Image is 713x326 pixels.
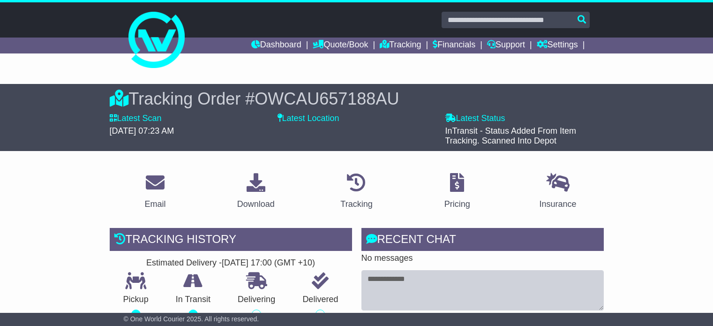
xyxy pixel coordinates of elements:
div: Estimated Delivery - [110,258,352,268]
div: Download [237,198,275,211]
div: RECENT CHAT [361,228,604,253]
div: Insurance [540,198,577,211]
div: Pricing [444,198,470,211]
a: Settings [537,38,578,53]
a: Pricing [438,170,476,214]
p: In Transit [162,295,224,305]
div: Email [144,198,165,211]
span: [DATE] 07:23 AM [110,126,174,136]
p: Delivered [289,295,352,305]
div: [DATE] 17:00 (GMT +10) [222,258,315,268]
a: Email [138,170,172,214]
a: Tracking [380,38,421,53]
p: Pickup [110,295,162,305]
span: OWCAU657188AU [255,89,399,108]
a: Download [231,170,281,214]
a: Tracking [334,170,378,214]
span: InTransit - Status Added From Item Tracking. Scanned Into Depot [445,126,576,146]
a: Quote/Book [313,38,368,53]
a: Support [487,38,525,53]
div: Tracking history [110,228,352,253]
div: Tracking [340,198,372,211]
a: Insurance [533,170,583,214]
span: © One World Courier 2025. All rights reserved. [124,315,259,323]
p: No messages [361,253,604,264]
p: Delivering [224,295,289,305]
a: Dashboard [251,38,301,53]
div: Tracking Order # [110,89,604,109]
label: Latest Location [278,114,339,124]
label: Latest Scan [110,114,162,124]
label: Latest Status [445,114,505,124]
a: Financials [433,38,475,53]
